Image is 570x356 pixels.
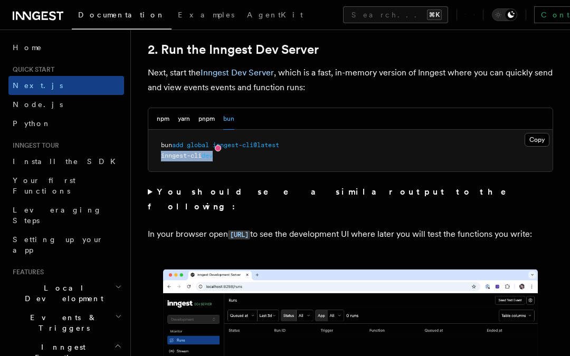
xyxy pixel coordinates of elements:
p: In your browser open to see the development UI where later you will test the functions you write: [148,227,553,242]
a: Leveraging Steps [8,200,124,230]
button: Events & Triggers [8,308,124,338]
span: AgentKit [247,11,303,19]
a: Setting up your app [8,230,124,259]
a: Documentation [72,3,172,30]
code: [URL] [228,230,250,239]
button: Search...⌘K [343,6,448,23]
p: Next, start the , which is a fast, in-memory version of Inngest where you can quickly send and vi... [148,65,553,95]
button: Local Development [8,278,124,308]
span: Events & Triggers [8,312,115,333]
button: Toggle dark mode [492,8,517,21]
span: Setting up your app [13,235,103,254]
span: Leveraging Steps [13,206,102,225]
a: Home [8,38,124,57]
a: Inngest Dev Server [201,68,274,78]
span: Inngest tour [8,141,59,150]
span: Install the SDK [13,157,122,166]
a: Next.js [8,76,124,95]
span: inngest-cli@latest [213,141,279,149]
a: Install the SDK [8,152,124,171]
a: Your first Functions [8,171,124,200]
span: inngest-cli [161,152,202,159]
a: 2. Run the Inngest Dev Server [148,42,319,57]
span: global [187,141,209,149]
a: Python [8,114,124,133]
span: Next.js [13,81,63,90]
span: Quick start [8,65,54,74]
span: Your first Functions [13,176,75,195]
a: AgentKit [241,3,309,28]
span: Examples [178,11,234,19]
button: pnpm [198,108,215,130]
span: Home [13,42,42,53]
button: npm [157,108,169,130]
button: Copy [525,133,549,147]
strong: You should see a similar output to the following: [148,187,521,211]
button: yarn [178,108,190,130]
span: Node.js [13,100,63,109]
summary: You should see a similar output to the following: [148,185,553,214]
span: Python [13,119,51,128]
button: bun [223,108,234,130]
a: Examples [172,3,241,28]
a: Node.js [8,95,124,114]
span: dev [202,152,213,159]
span: Features [8,268,44,276]
span: Local Development [8,283,115,304]
kbd: ⌘K [427,9,442,20]
span: Documentation [78,11,165,19]
span: add [172,141,183,149]
span: bun [161,141,172,149]
a: [URL] [228,229,250,239]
